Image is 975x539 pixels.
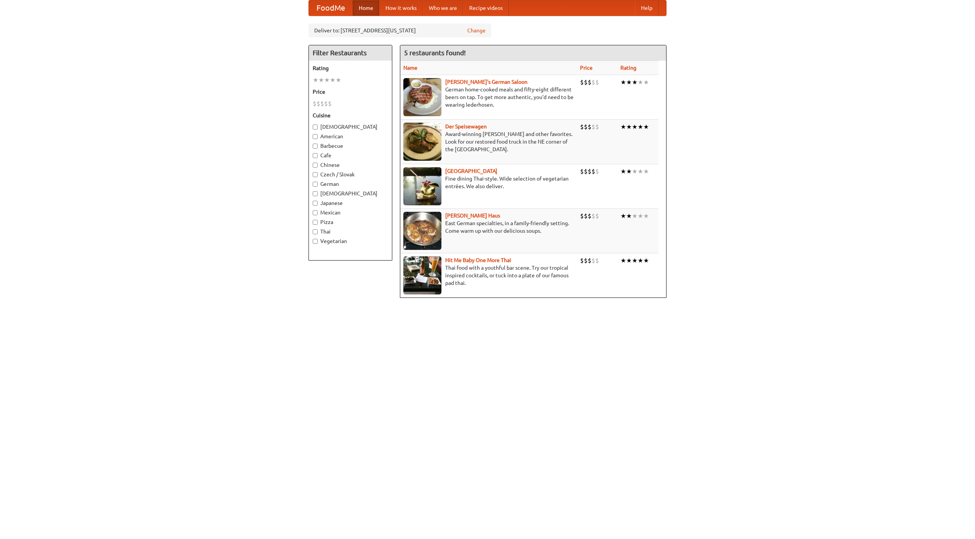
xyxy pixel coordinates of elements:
li: $ [588,212,591,220]
li: $ [595,123,599,131]
li: $ [580,123,584,131]
input: Thai [313,229,318,234]
label: Mexican [313,209,388,216]
li: ★ [626,212,632,220]
a: Hit Me Baby One More Thai [445,257,511,263]
h5: Rating [313,64,388,72]
label: Cafe [313,152,388,159]
label: Chinese [313,161,388,169]
a: Who we are [423,0,463,16]
li: $ [584,78,588,86]
li: $ [591,123,595,131]
label: German [313,180,388,188]
li: $ [588,78,591,86]
label: [DEMOGRAPHIC_DATA] [313,123,388,131]
b: Der Speisewagen [445,123,487,130]
a: FoodMe [309,0,353,16]
li: ★ [643,78,649,86]
li: ★ [620,212,626,220]
div: Deliver to: [STREET_ADDRESS][US_STATE] [308,24,491,37]
li: $ [584,212,588,220]
label: Vegetarian [313,237,388,245]
li: ★ [626,256,632,265]
label: Czech / Slovak [313,171,388,178]
input: [DEMOGRAPHIC_DATA] [313,125,318,130]
input: German [313,182,318,187]
h5: Price [313,88,388,96]
a: How it works [379,0,423,16]
li: ★ [638,212,643,220]
h5: Cuisine [313,112,388,119]
li: ★ [626,167,632,176]
li: ★ [643,167,649,176]
input: Czech / Slovak [313,172,318,177]
img: babythai.jpg [403,256,441,294]
li: $ [595,167,599,176]
li: $ [328,99,332,108]
li: $ [324,99,328,108]
li: $ [584,256,588,265]
input: Chinese [313,163,318,168]
input: Cafe [313,153,318,158]
li: $ [580,212,584,220]
b: [PERSON_NAME] Haus [445,213,500,219]
li: ★ [626,123,632,131]
li: $ [591,212,595,220]
li: $ [595,78,599,86]
li: ★ [638,78,643,86]
input: Japanese [313,201,318,206]
li: $ [591,256,595,265]
li: ★ [330,76,336,84]
label: American [313,133,388,140]
p: German home-cooked meals and fifty-eight different beers on tap. To get more authentic, you'd nee... [403,86,574,109]
label: Pizza [313,218,388,226]
img: kohlhaus.jpg [403,212,441,250]
li: $ [313,99,316,108]
li: $ [580,167,584,176]
p: Award-winning [PERSON_NAME] and other favorites. Look for our restored food truck in the NE corne... [403,130,574,153]
li: $ [588,256,591,265]
a: [GEOGRAPHIC_DATA] [445,168,497,174]
li: $ [584,167,588,176]
li: ★ [626,78,632,86]
li: ★ [313,76,318,84]
a: Rating [620,65,636,71]
li: $ [580,78,584,86]
p: Fine dining Thai-style. Wide selection of vegetarian entrées. We also deliver. [403,175,574,190]
a: Name [403,65,417,71]
input: Mexican [313,210,318,215]
li: ★ [632,212,638,220]
a: Help [635,0,659,16]
li: ★ [638,256,643,265]
li: ★ [318,76,324,84]
input: Barbecue [313,144,318,149]
input: American [313,134,318,139]
li: $ [591,167,595,176]
a: Change [467,27,486,34]
li: ★ [324,76,330,84]
li: $ [595,256,599,265]
li: ★ [620,167,626,176]
li: $ [588,167,591,176]
li: ★ [638,123,643,131]
label: Thai [313,228,388,235]
ng-pluralize: 5 restaurants found! [404,49,466,56]
li: $ [580,256,584,265]
li: ★ [632,123,638,131]
p: East German specialties, in a family-friendly setting. Come warm up with our delicious soups. [403,219,574,235]
li: ★ [620,78,626,86]
li: ★ [620,256,626,265]
a: Price [580,65,593,71]
li: $ [595,212,599,220]
li: ★ [336,76,341,84]
p: Thai food with a youthful bar scene. Try our tropical inspired cocktails, or tuck into a plate of... [403,264,574,287]
li: ★ [620,123,626,131]
b: [PERSON_NAME]'s German Saloon [445,79,527,85]
li: ★ [643,212,649,220]
a: Home [353,0,379,16]
label: Japanese [313,199,388,207]
input: Vegetarian [313,239,318,244]
li: $ [316,99,320,108]
img: esthers.jpg [403,78,441,116]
